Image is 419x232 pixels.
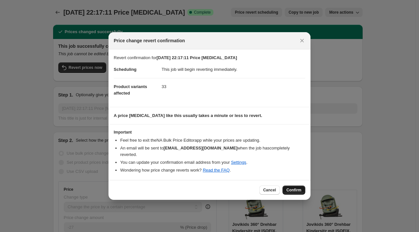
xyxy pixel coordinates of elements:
span: Product variants affected [114,84,147,96]
span: Confirm [286,187,301,193]
h3: Important [114,130,305,135]
b: [DATE] 22:17:11 Price [MEDICAL_DATA] [157,55,237,60]
dd: This job will begin reverting immediately. [162,61,305,78]
p: Revert confirmation for [114,55,305,61]
span: Price change revert confirmation [114,37,185,44]
li: Feel free to exit the NA Bulk Price Editor app while your prices are updating. [120,137,305,144]
a: Read the FAQ [203,168,229,173]
li: An email will be sent to when the job has completely reverted . [120,145,305,158]
b: [EMAIL_ADDRESS][DOMAIN_NAME] [164,146,238,150]
span: Cancel [263,187,276,193]
button: Close [297,36,307,45]
a: Settings [231,160,246,165]
span: Scheduling [114,67,137,72]
b: A price [MEDICAL_DATA] like this usually takes a minute or less to revert. [114,113,262,118]
button: Confirm [282,186,305,195]
li: Wondering how price change reverts work? . [120,167,305,174]
dd: 33 [162,78,305,95]
li: You can update your confirmation email address from your . [120,159,305,166]
button: Cancel [259,186,280,195]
